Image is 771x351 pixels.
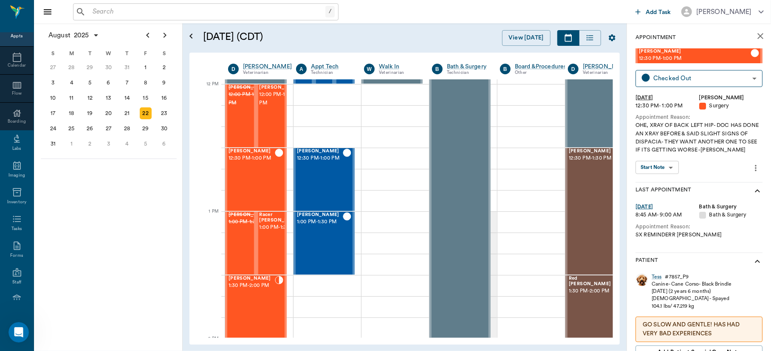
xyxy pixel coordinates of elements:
[635,34,676,42] p: Appointment
[379,69,419,76] div: Veterinarian
[652,273,662,281] a: Tess
[225,84,256,148] div: CANCELED, 12:00 PM - 12:30 PM
[632,4,675,20] button: Add Task
[103,138,115,150] div: Wednesday, September 3, 2025
[653,73,749,83] div: Checked Out
[65,123,77,135] div: Monday, August 25, 2025
[225,275,287,339] div: CHECKED_IN, 1:30 PM - 2:00 PM
[103,107,115,119] div: Wednesday, August 20, 2025
[89,6,325,18] input: Search
[311,69,351,76] div: Technician
[103,123,115,135] div: Wednesday, August 27, 2025
[635,256,658,267] p: Patient
[196,207,218,228] div: 1 PM
[72,29,91,41] span: 2025
[140,92,152,104] div: Friday, August 15, 2025
[297,218,343,226] span: 1:00 PM - 1:30 PM
[229,154,275,163] span: 12:30 PM - 1:00 PM
[121,123,133,135] div: Thursday, August 28, 2025
[294,148,355,211] div: CHECKED_OUT, 12:30 PM - 1:00 PM
[228,64,239,74] div: D
[639,54,751,63] span: 12:30 PM - 1:00 PM
[297,149,343,154] span: [PERSON_NAME]
[639,49,751,54] span: [PERSON_NAME]
[229,85,271,90] span: [PERSON_NAME]
[81,47,99,60] div: T
[635,223,763,231] div: Appointment Reason:
[121,62,133,73] div: Thursday, July 31, 2025
[139,27,156,44] button: Previous page
[447,62,487,71] a: Bath & Surgery
[569,154,615,163] span: 12:30 PM - 1:30 PM
[243,62,292,71] div: [PERSON_NAME]
[121,92,133,104] div: Thursday, August 14, 2025
[8,172,25,179] div: Imaging
[121,138,133,150] div: Thursday, September 4, 2025
[260,85,302,90] span: [PERSON_NAME]
[47,77,59,89] div: Sunday, August 3, 2025
[749,161,763,175] button: more
[158,107,170,119] div: Saturday, August 23, 2025
[12,279,21,286] div: Staff
[11,33,23,39] div: Appts
[699,94,763,102] div: [PERSON_NAME]
[39,3,56,20] button: Close drawer
[635,94,699,102] div: [DATE]
[652,303,731,310] div: 104.1 lbs / 47.219 kg
[11,226,22,232] div: Tasks
[65,138,77,150] div: Monday, September 1, 2025
[635,186,691,196] p: Last Appointment
[229,281,275,290] span: 1:30 PM - 2:00 PM
[203,30,379,44] h5: [DATE] (CDT)
[699,203,763,211] div: Bath & Surgery
[121,107,133,119] div: Thursday, August 21, 2025
[229,149,275,154] span: [PERSON_NAME]
[652,295,731,302] div: [DEMOGRAPHIC_DATA] - Spayed
[65,92,77,104] div: Monday, August 11, 2025
[229,218,271,226] span: 1:00 PM - 1:30 PM
[84,62,96,73] div: Tuesday, July 29, 2025
[229,212,271,218] span: [PERSON_NAME]
[696,7,752,17] div: [PERSON_NAME]
[103,62,115,73] div: Wednesday, July 30, 2025
[665,273,689,281] div: # 7857_P9
[8,322,29,343] iframe: Intercom live chat
[225,211,256,275] div: CANCELED, 1:00 PM - 1:30 PM
[84,92,96,104] div: Tuesday, August 12, 2025
[311,62,351,71] a: Appt Tech
[44,47,62,60] div: S
[47,138,59,150] div: Sunday, August 31, 2025
[583,62,632,71] a: [PERSON_NAME]
[752,28,769,45] button: close
[500,64,511,74] div: B
[256,84,287,148] div: READY_TO_CHECKOUT, 12:00 PM - 12:30 PM
[297,154,343,163] span: 12:30 PM - 1:00 PM
[675,4,771,20] button: [PERSON_NAME]
[158,123,170,135] div: Saturday, August 30, 2025
[568,64,579,74] div: D
[136,47,155,60] div: F
[379,62,419,71] a: Walk In
[635,203,699,211] div: [DATE]
[47,123,59,135] div: Sunday, August 24, 2025
[158,92,170,104] div: Saturday, August 16, 2025
[502,30,551,46] button: View [DATE]
[447,69,487,76] div: Technician
[140,107,152,119] div: Today, Friday, August 22, 2025
[569,149,615,154] span: [PERSON_NAME]
[752,256,763,267] svg: show more
[158,138,170,150] div: Saturday, September 6, 2025
[641,163,665,172] div: Start Note
[515,62,567,71] a: Board &Procedures
[196,80,218,101] div: 12 PM
[65,107,77,119] div: Monday, August 18, 2025
[256,211,287,275] div: CHECKED_OUT, 1:00 PM - 1:30 PM
[140,62,152,73] div: Friday, August 1, 2025
[515,69,567,76] div: Other
[12,146,21,152] div: Labs
[121,77,133,89] div: Thursday, August 7, 2025
[156,27,173,44] button: Next page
